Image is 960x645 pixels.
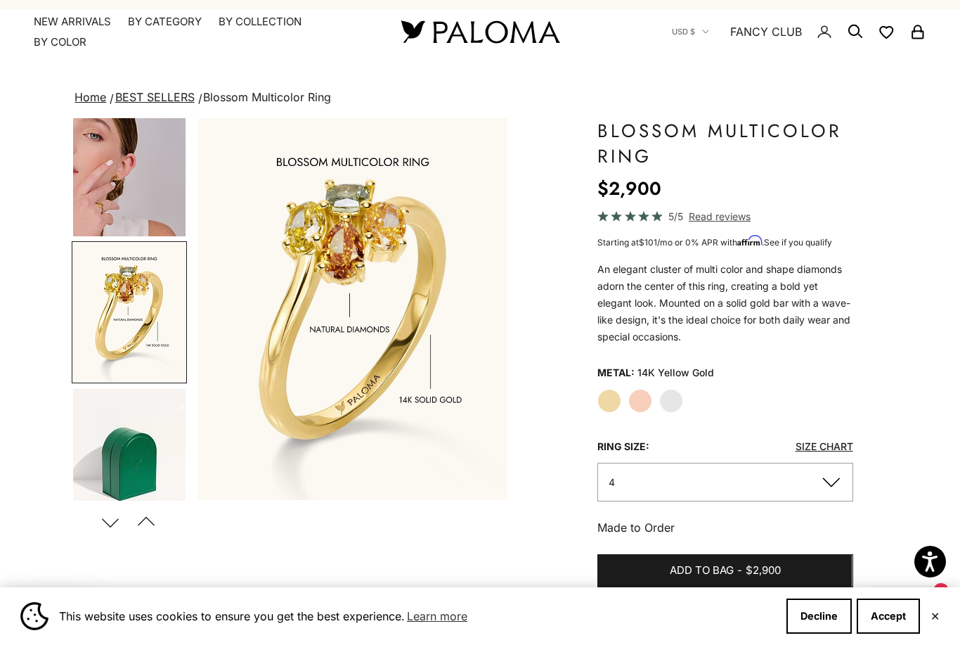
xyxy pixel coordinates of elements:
a: NEW ARRIVALS [34,15,111,29]
a: Learn more [405,606,469,627]
summary: By Collection [219,15,301,29]
sale-price: $2,900 [597,174,661,203]
button: Add to bag-$2,900 [597,554,852,588]
span: 5/5 [668,208,683,224]
img: #YellowGold [198,118,507,500]
img: #YellowGold #RoseGold #WhiteGold [73,96,186,236]
span: This website uses cookies to ensure you get the best experience. [59,606,775,627]
img: #YellowGold [73,243,186,382]
nav: Primary navigation [34,15,368,49]
nav: Secondary navigation [672,9,926,54]
a: BEST SELLERS [115,90,195,104]
a: See if you qualify - Learn more about Affirm Financing (opens in modal) [764,237,832,248]
button: Go to item 14 [72,388,187,529]
span: Starting at /mo or 0% APR with . [597,237,832,248]
summary: By Category [128,15,202,29]
span: 4 [609,476,615,488]
img: #YellowGold #WhiteGold #RoseGold [73,389,186,528]
button: Go to item 11 [72,241,187,383]
span: $101 [639,237,657,248]
a: 5/5 Read reviews [597,208,852,224]
button: USD $ [672,25,709,38]
div: An elegant cluster of multi color and shape diamonds adorn the center of this ring, creating a bo... [597,261,852,345]
p: Made to Order [597,518,852,537]
span: Add to bag [670,562,734,580]
legend: Ring Size: [597,436,649,457]
summary: By Color [34,35,86,49]
span: $2,900 [746,562,781,580]
a: FANCY CLUB [730,23,802,41]
h1: Blossom Multicolor Ring [597,118,852,169]
a: Home [74,90,106,104]
img: Cookie banner [20,602,48,630]
variant-option-value: 14K Yellow Gold [637,362,714,383]
button: Close [930,612,940,620]
a: Size Chart [796,440,853,452]
span: Blossom Multicolor Ring [203,90,331,104]
legend: Metal: [597,362,635,383]
button: Accept [857,599,920,634]
button: Decline [786,599,852,634]
span: Read reviews [689,208,751,224]
span: USD $ [672,25,695,38]
div: Item 11 of 18 [198,118,507,500]
nav: breadcrumbs [72,88,888,108]
button: 4 [597,463,852,502]
span: Affirm [737,236,762,246]
button: Go to item 10 [72,94,187,238]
